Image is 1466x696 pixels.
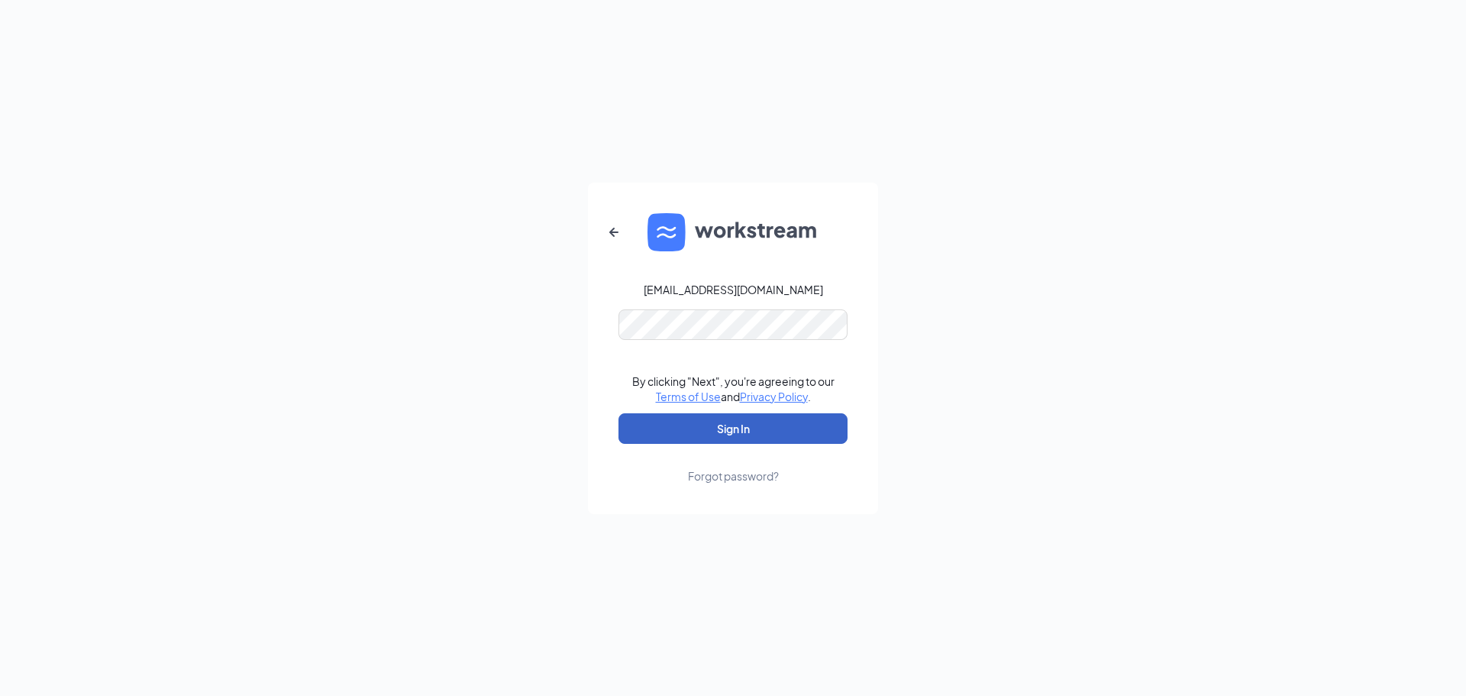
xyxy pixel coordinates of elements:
[605,223,623,241] svg: ArrowLeftNew
[644,282,823,297] div: [EMAIL_ADDRESS][DOMAIN_NAME]
[632,374,835,404] div: By clicking "Next", you're agreeing to our and .
[618,413,848,444] button: Sign In
[688,468,779,484] div: Forgot password?
[596,214,632,251] button: ArrowLeftNew
[647,213,819,251] img: WS logo and Workstream text
[688,444,779,484] a: Forgot password?
[656,390,721,403] a: Terms of Use
[740,390,808,403] a: Privacy Policy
